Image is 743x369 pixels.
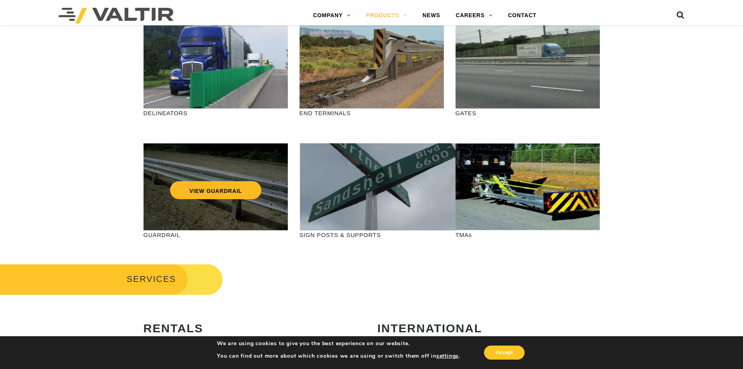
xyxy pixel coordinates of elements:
strong: INTERNATIONAL [378,322,482,335]
img: Valtir [59,8,174,23]
a: VIEW GUARDRAIL [170,181,261,199]
p: You can find out more about which cookies we are using or switch them off in . [217,353,460,360]
a: PRODUCTS [358,8,415,23]
p: GATES [456,109,600,118]
a: NEWS [415,8,448,23]
p: SIGN POSTS & SUPPORTS [300,230,444,239]
button: settings [436,353,459,360]
p: GUARDRAIL [144,230,288,239]
a: CONTACT [500,8,544,23]
strong: RENTALS [144,322,203,335]
p: DELINEATORS [144,109,288,118]
p: We are using cookies to give you the best experience on our website. [217,340,460,347]
a: COMPANY [305,8,358,23]
a: CAREERS [448,8,500,23]
button: Accept [484,346,525,360]
p: TMAs [456,230,600,239]
p: END TERMINALS [300,109,444,118]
